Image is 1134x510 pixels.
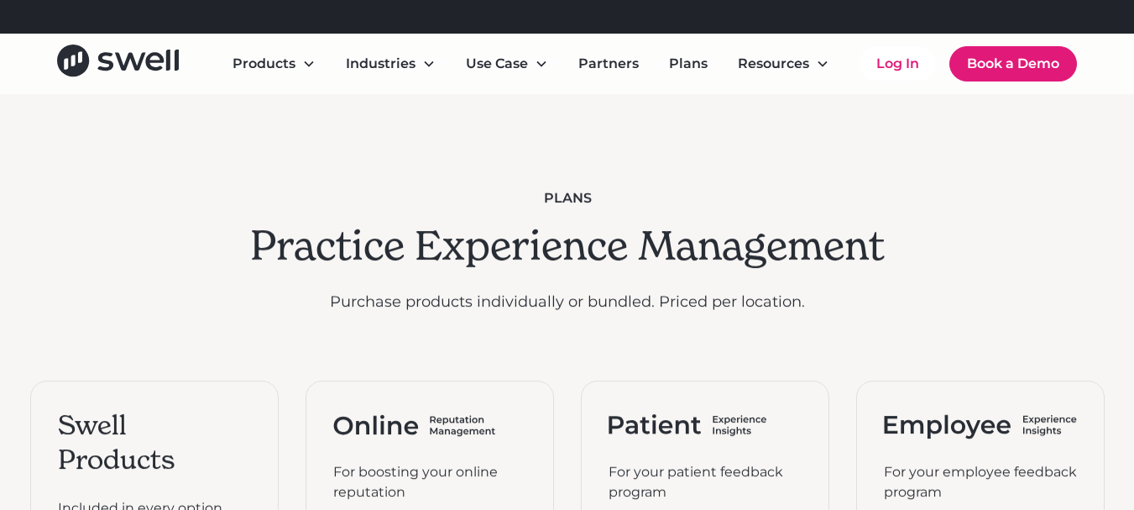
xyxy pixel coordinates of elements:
div: Industries [332,47,449,81]
a: Book a Demo [949,46,1077,81]
div: Products [219,47,329,81]
a: Plans [656,47,721,81]
div: Use Case [452,47,562,81]
div: Products [233,54,295,74]
a: Partners [565,47,652,81]
div: Swell Products [58,408,251,478]
p: Purchase products individually or bundled. Priced per location. [250,291,885,313]
div: plans [250,188,885,208]
div: Resources [724,47,843,81]
div: Resources [738,54,809,74]
div: For your employee feedback program [884,462,1077,502]
h2: Practice Experience Management [250,222,885,271]
a: Log In [860,47,936,81]
div: For boosting your online reputation [333,462,526,502]
div: For your patient feedback program [609,462,802,502]
div: Industries [346,54,415,74]
div: Use Case [466,54,528,74]
a: home [57,45,179,82]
